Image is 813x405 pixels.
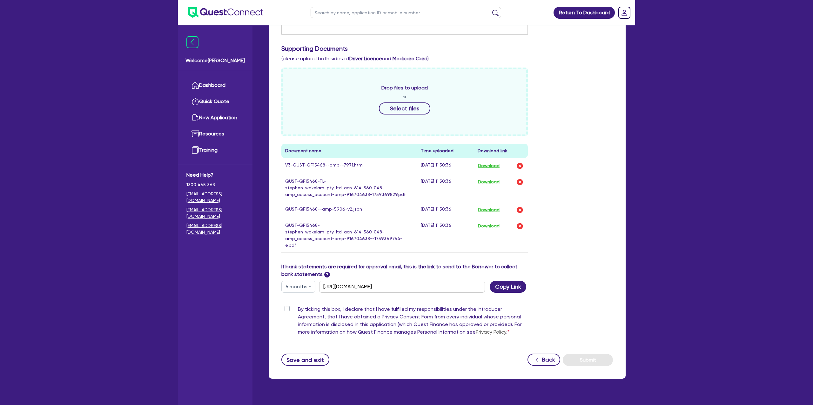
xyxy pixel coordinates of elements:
td: [DATE] 11:50:36 [417,202,474,218]
td: [DATE] 11:50:36 [417,218,474,252]
a: New Application [186,110,244,126]
th: Download link [474,144,528,158]
span: Need Help? [186,171,244,179]
label: If bank statements are required for approval email, this is the link to send to the Borrower to c... [281,263,528,278]
a: Training [186,142,244,158]
td: [DATE] 11:50:36 [417,158,474,174]
span: Drop files to upload [381,84,428,92]
th: Document name [281,144,417,158]
img: quest-connect-logo-blue [188,7,263,18]
button: Download [478,162,500,170]
b: Driver Licence [349,56,382,62]
th: Time uploaded [417,144,474,158]
h3: Supporting Documents [281,45,613,52]
span: 1300 465 363 [186,181,244,188]
button: Download [478,178,500,186]
img: training [191,146,199,154]
button: Download [478,206,500,214]
a: [EMAIL_ADDRESS][DOMAIN_NAME] [186,206,244,220]
a: Dashboard [186,77,244,94]
button: Select files [379,102,430,114]
img: delete-icon [516,162,524,170]
a: Dropdown toggle [616,4,633,21]
a: Privacy Policy [476,329,506,335]
td: [DATE] 11:50:36 [417,174,474,202]
img: delete-icon [516,178,524,186]
td: QUST-QF15468-stephen_wakelam_pty_ltd_acn_614_560_048-amp_access_account-amp-916704638--1759369764... [281,218,417,252]
label: By ticking this box, I declare that I have fulfilled my responsibilities under the Introducer Agr... [298,305,528,338]
img: delete-icon [516,222,524,230]
button: Save and exit [281,354,329,366]
a: Quick Quote [186,94,244,110]
img: quick-quote [191,98,199,105]
td: V3-QUST-QF15468--amp--7971.html [281,158,417,174]
a: [EMAIL_ADDRESS][DOMAIN_NAME] [186,191,244,204]
span: (please upload both sides of and ) [281,56,429,62]
button: Download [478,222,500,230]
td: QUST-QF15468--amp-5906-v2.json [281,202,417,218]
img: delete-icon [516,206,524,214]
img: resources [191,130,199,138]
span: or [403,94,406,100]
img: new-application [191,114,199,121]
span: ? [324,272,330,278]
span: Welcome [PERSON_NAME] [185,57,245,64]
td: QUST-QF15468-TL-stephen_wakelam_pty_ltd_acn_614_560_048-amp_access_account-amp-916704638-17593698... [281,174,417,202]
a: Resources [186,126,244,142]
b: Medicare Card [393,56,427,62]
a: [EMAIL_ADDRESS][DOMAIN_NAME] [186,222,244,236]
a: Return To Dashboard [554,7,615,19]
img: icon-menu-close [186,36,198,48]
button: Copy Link [490,281,526,293]
button: Dropdown toggle [281,281,315,293]
button: Back [527,354,560,366]
input: Search by name, application ID or mobile number... [311,7,501,18]
button: Submit [563,354,613,366]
